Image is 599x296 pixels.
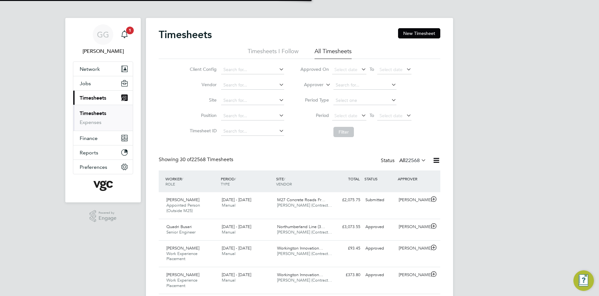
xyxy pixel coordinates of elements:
[381,156,427,165] div: Status
[188,66,217,72] label: Client Config
[73,47,133,55] span: Gauri Gautam
[363,173,396,185] div: STATUS
[222,272,251,277] span: [DATE] - [DATE]
[222,202,236,208] span: Manual
[221,127,284,136] input: Search for...
[188,82,217,87] label: Vendor
[188,97,217,103] label: Site
[300,112,329,118] label: Period
[334,67,357,72] span: Select date
[180,156,233,163] span: 22568 Timesheets
[277,224,325,229] span: Northumberland Line (3…
[97,30,109,39] span: GG
[277,202,332,208] span: [PERSON_NAME] (Contract…
[166,229,196,235] span: Senior Engineer
[80,66,100,72] span: Network
[219,173,275,190] div: PERIOD
[159,156,235,163] div: Showing
[330,195,363,205] div: £2,075.75
[248,47,299,59] li: Timesheets I Follow
[300,66,329,72] label: Approved On
[180,156,191,163] span: 30 of
[221,181,230,186] span: TYPE
[333,96,396,105] input: Select one
[126,27,134,34] span: 1
[363,222,396,232] div: Approved
[396,195,429,205] div: [PERSON_NAME]
[363,195,396,205] div: Submitted
[222,197,251,202] span: [DATE] - [DATE]
[405,157,420,164] span: 22568
[379,67,403,72] span: Select date
[188,112,217,118] label: Position
[118,24,131,45] a: 1
[80,164,107,170] span: Preferences
[333,127,354,137] button: Filter
[164,173,219,190] div: WORKER
[166,272,199,277] span: [PERSON_NAME]
[300,97,329,103] label: Period Type
[334,113,357,119] span: Select date
[235,176,236,181] span: /
[396,173,429,185] div: APPROVER
[330,222,363,232] div: £3,073.55
[222,229,236,235] span: Manual
[284,176,285,181] span: /
[166,251,197,262] span: Work Experience Placement
[398,28,440,38] button: New Timesheet
[99,216,116,221] span: Engage
[573,270,594,291] button: Engage Resource Center
[166,224,192,229] span: Quadri Busari
[80,119,101,125] a: Expenses
[65,18,141,202] nav: Main navigation
[333,81,396,90] input: Search for...
[222,224,251,229] span: [DATE] - [DATE]
[73,181,133,191] a: Go to home page
[221,96,284,105] input: Search for...
[396,222,429,232] div: [PERSON_NAME]
[222,245,251,251] span: [DATE] - [DATE]
[396,270,429,280] div: [PERSON_NAME]
[363,243,396,254] div: Approved
[73,62,133,76] button: Network
[166,277,197,288] span: Work Experience Placement
[348,176,360,181] span: TOTAL
[221,65,284,74] input: Search for...
[166,202,200,213] span: Appointed Person (Outside M25)
[295,82,323,88] label: Approver
[277,251,332,256] span: [PERSON_NAME] (Contract…
[188,128,217,134] label: Timesheet ID
[73,105,133,131] div: Timesheets
[73,145,133,160] button: Reports
[73,131,133,145] button: Finance
[396,243,429,254] div: [PERSON_NAME]
[93,181,113,191] img: vgcgroup-logo-retina.png
[222,277,236,283] span: Manual
[330,243,363,254] div: £93.45
[368,111,376,119] span: To
[315,47,352,59] li: All Timesheets
[73,91,133,105] button: Timesheets
[379,113,403,119] span: Select date
[80,150,98,156] span: Reports
[276,181,292,186] span: VENDOR
[277,229,332,235] span: [PERSON_NAME] (Contract…
[222,251,236,256] span: Manual
[399,157,426,164] label: All
[368,65,376,73] span: To
[73,24,133,55] a: GG[PERSON_NAME]
[182,176,183,181] span: /
[80,80,91,86] span: Jobs
[166,197,199,202] span: [PERSON_NAME]
[73,76,133,90] button: Jobs
[221,81,284,90] input: Search for...
[73,160,133,174] button: Preferences
[80,110,106,116] a: Timesheets
[277,277,332,283] span: [PERSON_NAME] (Contract…
[159,28,212,41] h2: Timesheets
[275,173,330,190] div: SITE
[99,210,116,216] span: Powered by
[165,181,175,186] span: ROLE
[80,95,106,101] span: Timesheets
[277,245,323,251] span: Workington Innovation…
